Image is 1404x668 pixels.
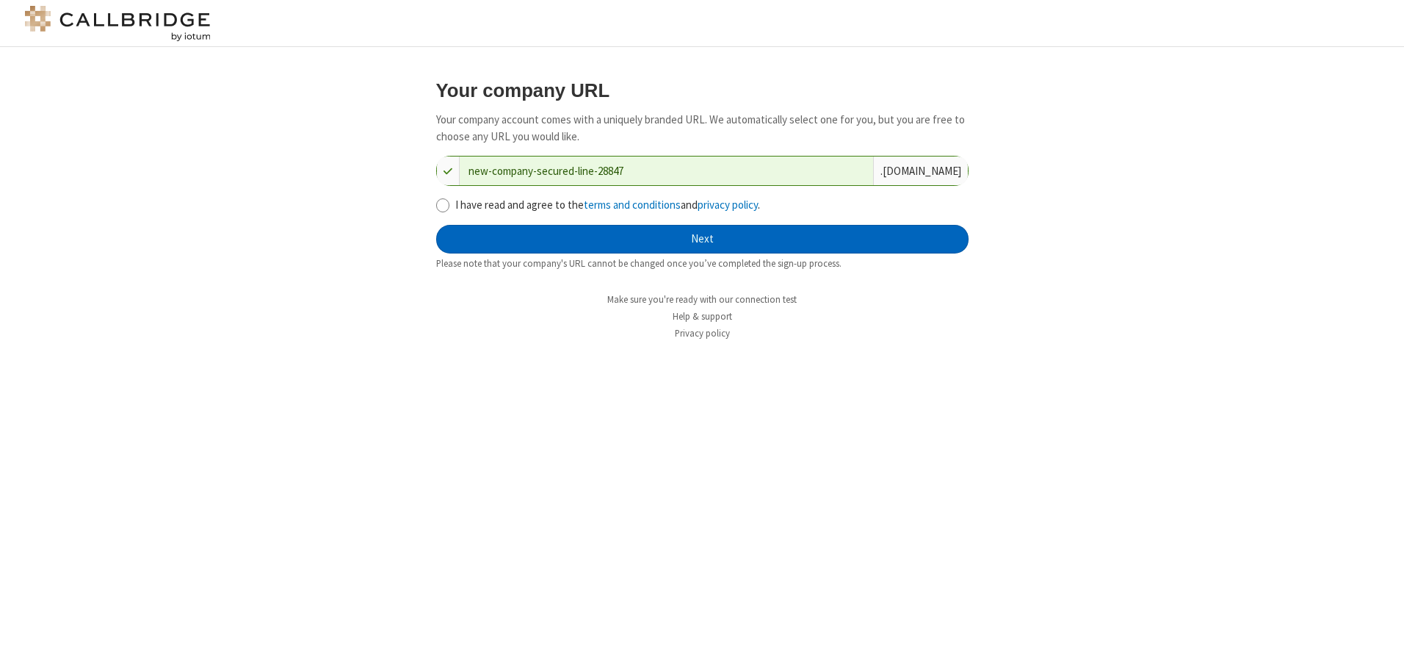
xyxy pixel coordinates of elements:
[436,80,969,101] h3: Your company URL
[873,157,968,185] div: . [DOMAIN_NAME]
[673,310,732,323] a: Help & support
[436,225,969,254] button: Next
[460,157,873,185] input: Company URL
[698,198,758,212] a: privacy policy
[455,197,969,214] label: I have read and agree to the and .
[675,327,730,340] a: Privacy policy
[584,198,681,212] a: terms and conditions
[436,256,969,270] div: Please note that your company's URL cannot be changed once you’ve completed the sign-up process.
[22,6,213,41] img: logo@2x.png
[607,293,797,306] a: Make sure you're ready with our connection test
[436,112,969,145] p: Your company account comes with a uniquely branded URL. We automatically select one for you, but ...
